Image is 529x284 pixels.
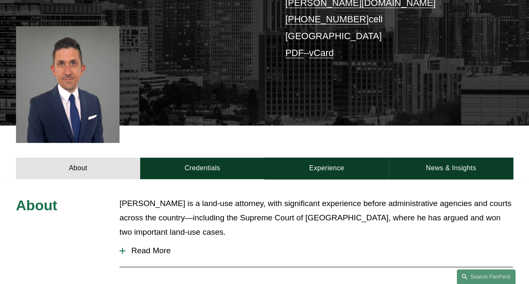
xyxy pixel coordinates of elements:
span: Read More [125,246,513,255]
span: About [16,197,57,213]
a: [PHONE_NUMBER] [285,14,369,24]
a: Credentials [140,158,264,179]
p: [PERSON_NAME] is a land-use attorney, with significant experience before administrative agencies ... [120,196,513,240]
a: About [16,158,140,179]
a: Search this site [457,269,516,284]
a: vCard [309,48,334,58]
button: Read More [120,240,513,262]
a: Experience [264,158,388,179]
a: News & Insights [389,158,513,179]
a: PDF [285,48,304,58]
